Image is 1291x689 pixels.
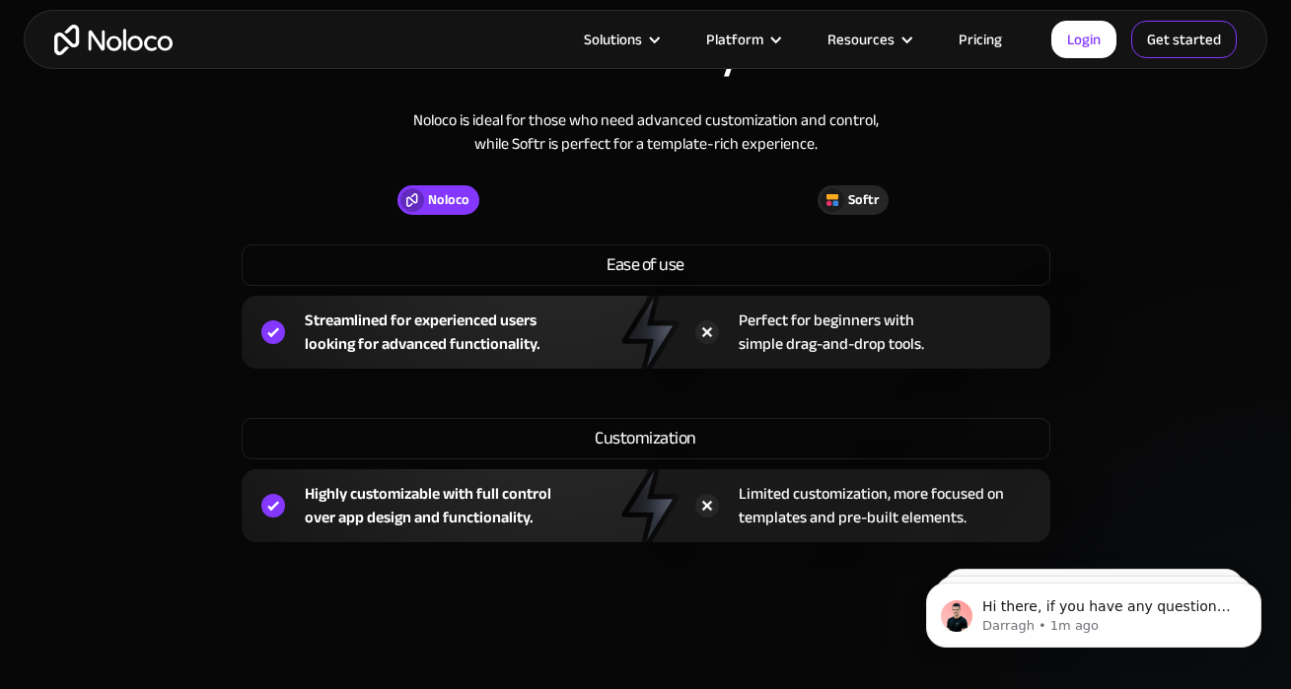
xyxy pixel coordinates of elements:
h2: Which tool best fits your needs? [35,26,1257,79]
div: Resources [803,27,934,52]
a: Login [1051,21,1116,58]
div: Solutions [559,27,681,52]
div: Softr [848,189,879,211]
div: Limited customization, more focused on templates and pre-built elements. [739,482,1050,529]
div: Streamlined for experienced users looking for advanced functionality. [305,309,540,356]
div: Customization [242,418,1050,459]
div: Perfect for beginners with simple drag-and-drop tools. [739,309,924,356]
div: Noloco is ideal for those who need advanced customization and control, while Softr is perfect for... [35,108,1257,185]
div: Ease of use [242,244,1050,286]
div: Noloco [428,189,469,211]
div: Resources [827,27,895,52]
a: Get started [1131,21,1237,58]
div: Highly customizable with full control over app design and functionality. [305,482,551,529]
iframe: Intercom notifications message [897,541,1291,679]
div: Platform [681,27,803,52]
a: Pricing [934,27,1027,52]
div: Solutions [584,27,642,52]
div: Platform [706,27,763,52]
a: home [54,25,173,55]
